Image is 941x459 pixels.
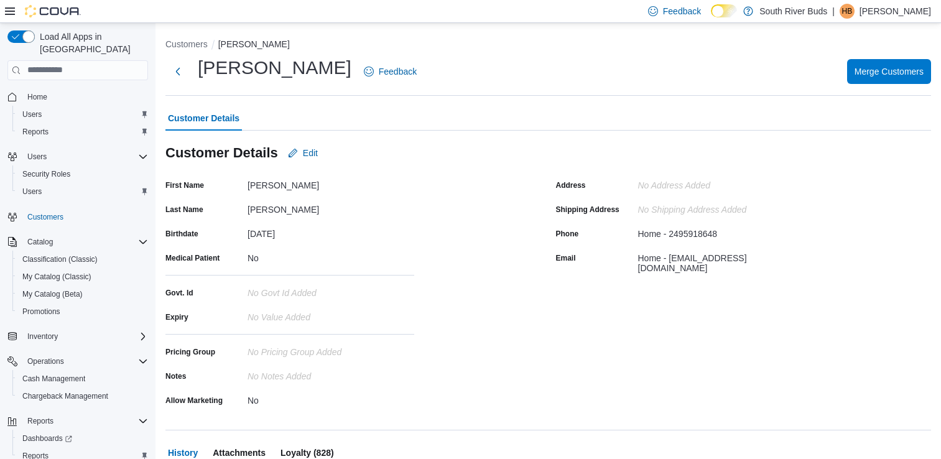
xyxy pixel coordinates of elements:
[165,39,208,49] button: Customers
[17,252,148,267] span: Classification (Classic)
[248,224,414,239] div: [DATE]
[12,183,153,200] button: Users
[165,288,193,298] label: Govt. Id
[842,4,853,19] span: HB
[218,39,290,49] button: [PERSON_NAME]
[22,109,42,119] span: Users
[379,65,417,78] span: Feedback
[2,328,153,345] button: Inventory
[855,65,924,78] span: Merge Customers
[17,184,148,199] span: Users
[22,127,49,137] span: Reports
[12,285,153,303] button: My Catalog (Beta)
[22,272,91,282] span: My Catalog (Classic)
[22,354,69,369] button: Operations
[198,55,351,80] h1: [PERSON_NAME]
[22,374,85,384] span: Cash Management
[22,209,148,225] span: Customers
[12,268,153,285] button: My Catalog (Classic)
[2,88,153,106] button: Home
[17,287,148,302] span: My Catalog (Beta)
[22,149,148,164] span: Users
[27,331,58,341] span: Inventory
[248,283,414,298] div: No Govt Id added
[17,124,53,139] a: Reports
[2,412,153,430] button: Reports
[165,347,215,357] label: Pricing Group
[22,89,148,104] span: Home
[556,205,619,215] label: Shipping Address
[359,59,422,84] a: Feedback
[638,248,805,273] div: Home - [EMAIL_ADDRESS][DOMAIN_NAME]
[22,329,148,344] span: Inventory
[248,391,414,406] div: No
[165,180,204,190] label: First Name
[12,370,153,387] button: Cash Management
[165,253,220,263] label: Medical Patient
[27,416,53,426] span: Reports
[17,304,65,319] a: Promotions
[17,431,148,446] span: Dashboards
[17,371,90,386] a: Cash Management
[12,123,153,141] button: Reports
[22,210,68,225] a: Customers
[22,414,148,429] span: Reports
[22,187,42,197] span: Users
[22,149,52,164] button: Users
[2,208,153,226] button: Customers
[12,106,153,123] button: Users
[638,224,718,239] div: Home - 2495918648
[556,180,586,190] label: Address
[22,234,148,249] span: Catalog
[248,248,414,263] div: No
[2,233,153,251] button: Catalog
[168,106,239,131] span: Customer Details
[283,141,323,165] button: Edit
[27,212,63,222] span: Customers
[248,366,414,381] div: No Notes added
[556,229,579,239] label: Phone
[556,253,576,263] label: Email
[832,4,835,19] p: |
[12,251,153,268] button: Classification (Classic)
[711,4,737,17] input: Dark Mode
[860,4,931,19] p: [PERSON_NAME]
[17,269,148,284] span: My Catalog (Classic)
[17,107,47,122] a: Users
[165,229,198,239] label: Birthdate
[17,304,148,319] span: Promotions
[303,147,318,159] span: Edit
[22,254,98,264] span: Classification (Classic)
[17,124,148,139] span: Reports
[638,200,805,215] div: No Shipping Address added
[840,4,855,19] div: Heather Brinkman
[17,107,148,122] span: Users
[248,307,414,322] div: No value added
[165,59,190,84] button: Next
[17,167,75,182] a: Security Roles
[22,433,72,443] span: Dashboards
[27,92,47,102] span: Home
[17,269,96,284] a: My Catalog (Classic)
[2,148,153,165] button: Users
[22,391,108,401] span: Chargeback Management
[22,289,83,299] span: My Catalog (Beta)
[22,169,70,179] span: Security Roles
[12,303,153,320] button: Promotions
[17,287,88,302] a: My Catalog (Beta)
[35,30,148,55] span: Load All Apps in [GEOGRAPHIC_DATA]
[17,389,148,404] span: Chargeback Management
[248,342,414,357] div: No Pricing Group Added
[165,38,931,53] nav: An example of EuiBreadcrumbs
[663,5,701,17] span: Feedback
[12,387,153,405] button: Chargeback Management
[165,312,188,322] label: Expiry
[22,307,60,317] span: Promotions
[27,152,47,162] span: Users
[165,396,223,406] label: Allow Marketing
[17,389,113,404] a: Chargeback Management
[248,175,414,190] div: [PERSON_NAME]
[17,252,103,267] a: Classification (Classic)
[165,205,203,215] label: Last Name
